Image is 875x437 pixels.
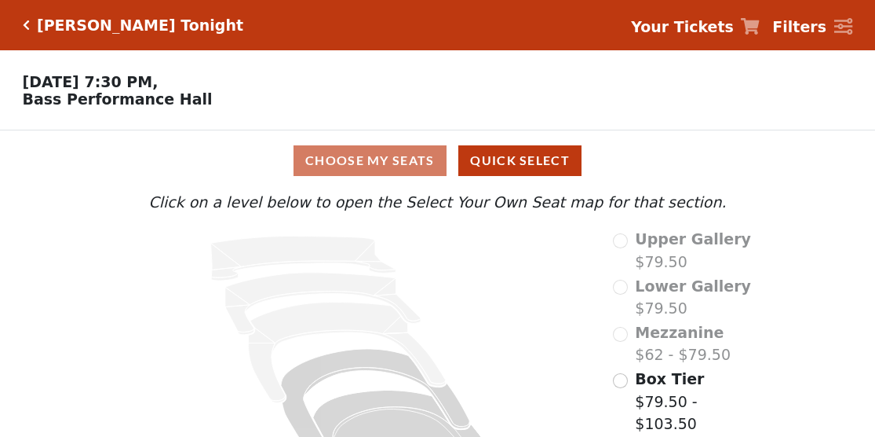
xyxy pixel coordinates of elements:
a: Filters [772,16,852,39]
span: Lower Gallery [635,277,751,295]
label: $62 - $79.50 [635,321,731,366]
a: Click here to go back to filters [23,20,30,31]
path: Upper Gallery - Seats Available: 0 [210,237,396,281]
a: Your Tickets [631,16,760,39]
path: Lower Gallery - Seats Available: 0 [225,273,421,335]
span: Upper Gallery [635,230,751,248]
label: $79.50 [635,275,751,320]
h5: [PERSON_NAME] Tonight [37,17,243,35]
span: Mezzanine [635,324,724,341]
strong: Your Tickets [631,18,734,35]
strong: Filters [772,18,826,35]
label: $79.50 - $103.50 [635,368,754,435]
button: Quick Select [458,145,582,176]
span: Box Tier [635,370,704,387]
label: $79.50 [635,228,751,273]
p: Click on a level below to open the Select Your Own Seat map for that section. [121,191,755,214]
